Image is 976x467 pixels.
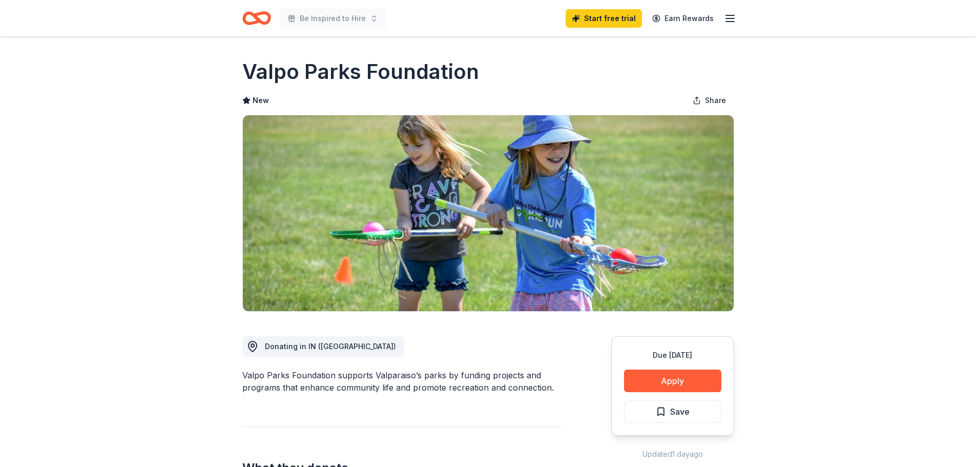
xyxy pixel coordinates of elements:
[705,94,726,107] span: Share
[566,9,642,28] a: Start free trial
[624,349,721,361] div: Due [DATE]
[243,115,734,311] img: Image for Valpo Parks Foundation
[684,90,734,111] button: Share
[646,9,720,28] a: Earn Rewards
[265,342,396,351] span: Donating in IN ([GEOGRAPHIC_DATA])
[624,400,721,423] button: Save
[253,94,269,107] span: New
[279,8,386,29] button: Be Inspired to Hire
[670,405,690,418] span: Save
[242,57,479,86] h1: Valpo Parks Foundation
[242,369,562,394] div: Valpo Parks Foundation supports Valparaiso’s parks by funding projects and programs that enhance ...
[611,448,734,460] div: Updated 1 day ago
[624,370,721,392] button: Apply
[300,12,366,25] span: Be Inspired to Hire
[242,6,271,30] a: Home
